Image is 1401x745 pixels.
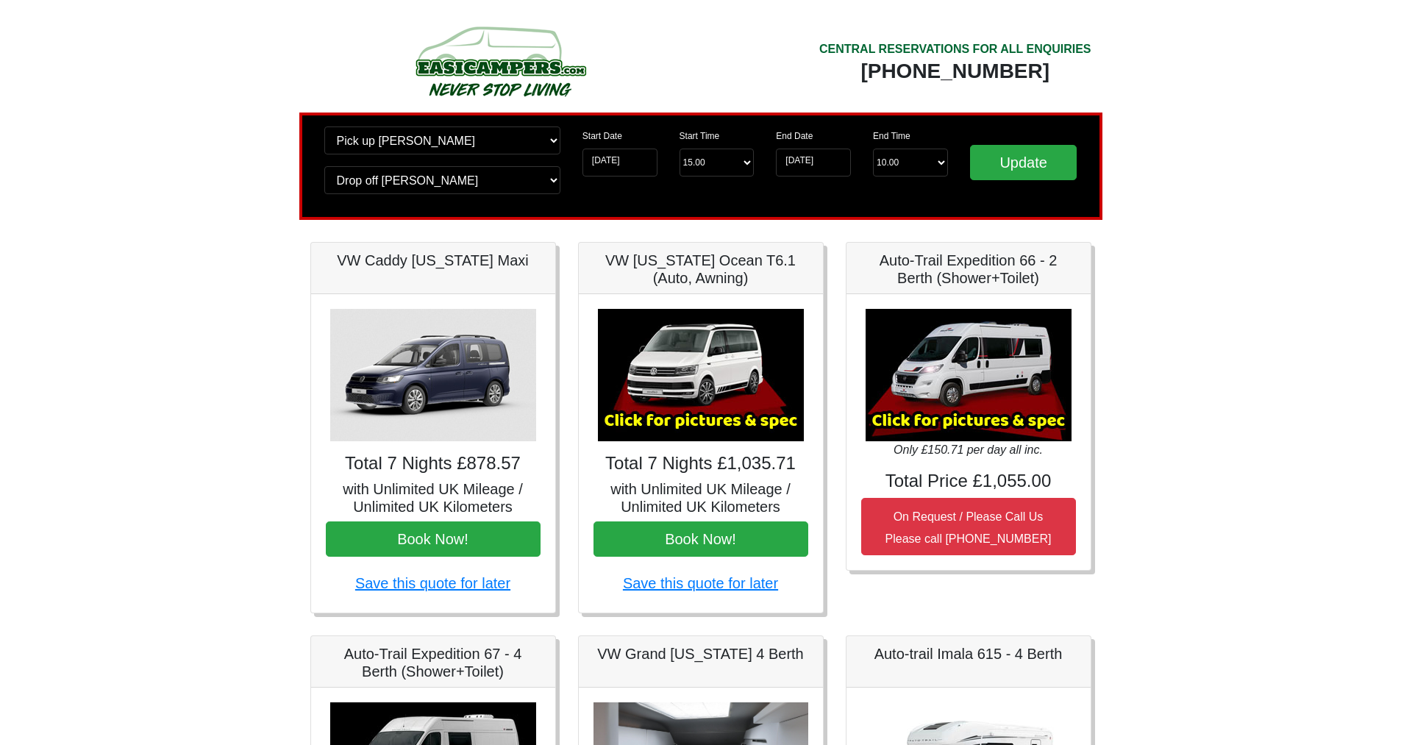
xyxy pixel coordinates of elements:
[623,575,778,591] a: Save this quote for later
[861,252,1076,287] h5: Auto-Trail Expedition 66 - 2 Berth (Shower+Toilet)
[894,443,1043,456] i: Only £150.71 per day all inc.
[593,453,808,474] h4: Total 7 Nights £1,035.71
[593,645,808,663] h5: VW Grand [US_STATE] 4 Berth
[355,575,510,591] a: Save this quote for later
[593,480,808,516] h5: with Unlimited UK Mileage / Unlimited UK Kilometers
[885,510,1052,545] small: On Request / Please Call Us Please call [PHONE_NUMBER]
[819,58,1091,85] div: [PHONE_NUMBER]
[776,129,813,143] label: End Date
[593,252,808,287] h5: VW [US_STATE] Ocean T6.1 (Auto, Awning)
[861,471,1076,492] h4: Total Price £1,055.00
[582,129,622,143] label: Start Date
[861,645,1076,663] h5: Auto-trail Imala 615 - 4 Berth
[326,252,541,269] h5: VW Caddy [US_STATE] Maxi
[776,149,851,177] input: Return Date
[873,129,910,143] label: End Time
[680,129,720,143] label: Start Time
[326,645,541,680] h5: Auto-Trail Expedition 67 - 4 Berth (Shower+Toilet)
[593,521,808,557] button: Book Now!
[970,145,1077,180] input: Update
[326,453,541,474] h4: Total 7 Nights £878.57
[819,40,1091,58] div: CENTRAL RESERVATIONS FOR ALL ENQUIRIES
[598,309,804,441] img: VW California Ocean T6.1 (Auto, Awning)
[330,309,536,441] img: VW Caddy California Maxi
[861,498,1076,555] button: On Request / Please Call UsPlease call [PHONE_NUMBER]
[866,309,1072,441] img: Auto-Trail Expedition 66 - 2 Berth (Shower+Toilet)
[326,480,541,516] h5: with Unlimited UK Mileage / Unlimited UK Kilometers
[360,21,640,101] img: campers-checkout-logo.png
[326,521,541,557] button: Book Now!
[582,149,657,177] input: Start Date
